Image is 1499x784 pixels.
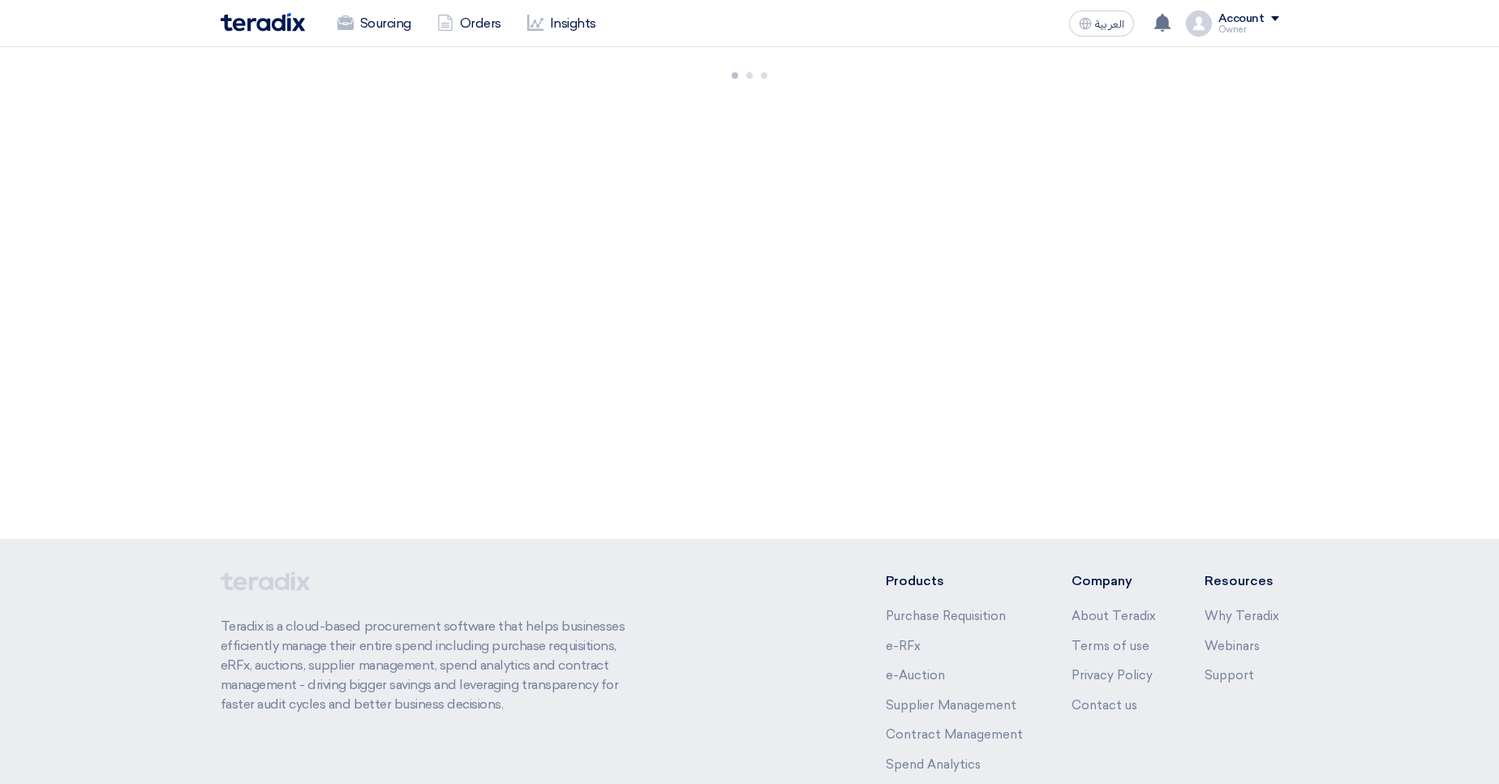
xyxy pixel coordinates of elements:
a: Terms of use [1072,639,1149,653]
a: Support [1205,668,1254,683]
a: e-RFx [886,639,921,653]
img: Teradix logo [221,13,305,32]
div: Owner [1218,25,1279,34]
a: Why Teradix [1205,609,1279,623]
a: Orders [424,6,514,41]
div: Account [1218,12,1265,26]
li: Products [886,571,1023,591]
a: Insights [514,6,609,41]
p: Teradix is a cloud-based procurement software that helps businesses efficiently manage their enti... [221,617,644,714]
a: Privacy Policy [1072,668,1153,683]
a: Contract Management [886,727,1023,742]
a: Webinars [1205,639,1260,653]
a: Sourcing [324,6,424,41]
a: Contact us [1072,698,1137,713]
img: profile_test.png [1186,11,1212,37]
li: Resources [1205,571,1279,591]
a: About Teradix [1072,609,1156,623]
span: العربية [1095,19,1124,30]
button: العربية [1069,11,1134,37]
li: Company [1072,571,1156,591]
a: Spend Analytics [886,757,981,772]
a: Purchase Requisition [886,609,1006,623]
a: e-Auction [886,668,945,683]
a: Supplier Management [886,698,1016,713]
